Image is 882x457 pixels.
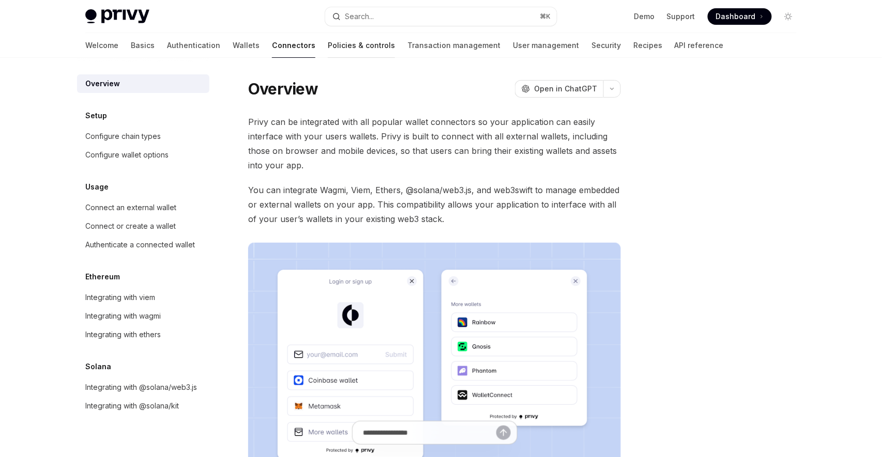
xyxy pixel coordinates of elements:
[85,181,109,193] h5: Usage
[534,84,597,94] span: Open in ChatGPT
[633,33,662,58] a: Recipes
[515,80,603,98] button: Open in ChatGPT
[85,201,176,214] div: Connect an external wallet
[667,11,695,22] a: Support
[85,109,107,122] h5: Setup
[77,74,209,93] a: Overview
[85,360,111,373] h5: Solana
[513,33,579,58] a: User management
[248,115,621,172] span: Privy can be integrated with all popular wallet connectors so your application can easily interfa...
[77,235,209,254] a: Authenticate a connected wallet
[325,7,557,26] button: Open search
[328,33,395,58] a: Policies & controls
[77,378,209,397] a: Integrating with @solana/web3.js
[85,381,197,393] div: Integrating with @solana/web3.js
[77,198,209,217] a: Connect an external wallet
[716,11,756,22] span: Dashboard
[77,325,209,344] a: Integrating with ethers
[85,291,155,304] div: Integrating with viem
[363,421,496,444] input: Ask a question...
[85,310,161,322] div: Integrating with wagmi
[85,130,161,143] div: Configure chain types
[780,8,797,25] button: Toggle dark mode
[85,77,120,90] div: Overview
[248,80,318,98] h1: Overview
[496,426,511,440] button: Send message
[407,33,500,58] a: Transaction management
[634,11,655,22] a: Demo
[233,33,260,58] a: Wallets
[540,12,551,21] span: ⌘ K
[85,220,176,232] div: Connect or create a wallet
[85,400,179,412] div: Integrating with @solana/kit
[85,33,118,58] a: Welcome
[77,146,209,164] a: Configure wallet options
[591,33,621,58] a: Security
[85,149,169,161] div: Configure wallet options
[85,271,120,283] h5: Ethereum
[85,9,149,24] img: light logo
[77,397,209,415] a: Integrating with @solana/kit
[167,33,220,58] a: Authentication
[272,33,315,58] a: Connectors
[85,239,195,251] div: Authenticate a connected wallet
[675,33,724,58] a: API reference
[77,127,209,146] a: Configure chain types
[77,217,209,235] a: Connect or create a wallet
[345,10,374,23] div: Search...
[77,307,209,325] a: Integrating with wagmi
[248,183,621,226] span: You can integrate Wagmi, Viem, Ethers, @solana/web3.js, and web3swift to manage embedded or exter...
[708,8,772,25] a: Dashboard
[131,33,155,58] a: Basics
[85,328,161,341] div: Integrating with ethers
[77,288,209,307] a: Integrating with viem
